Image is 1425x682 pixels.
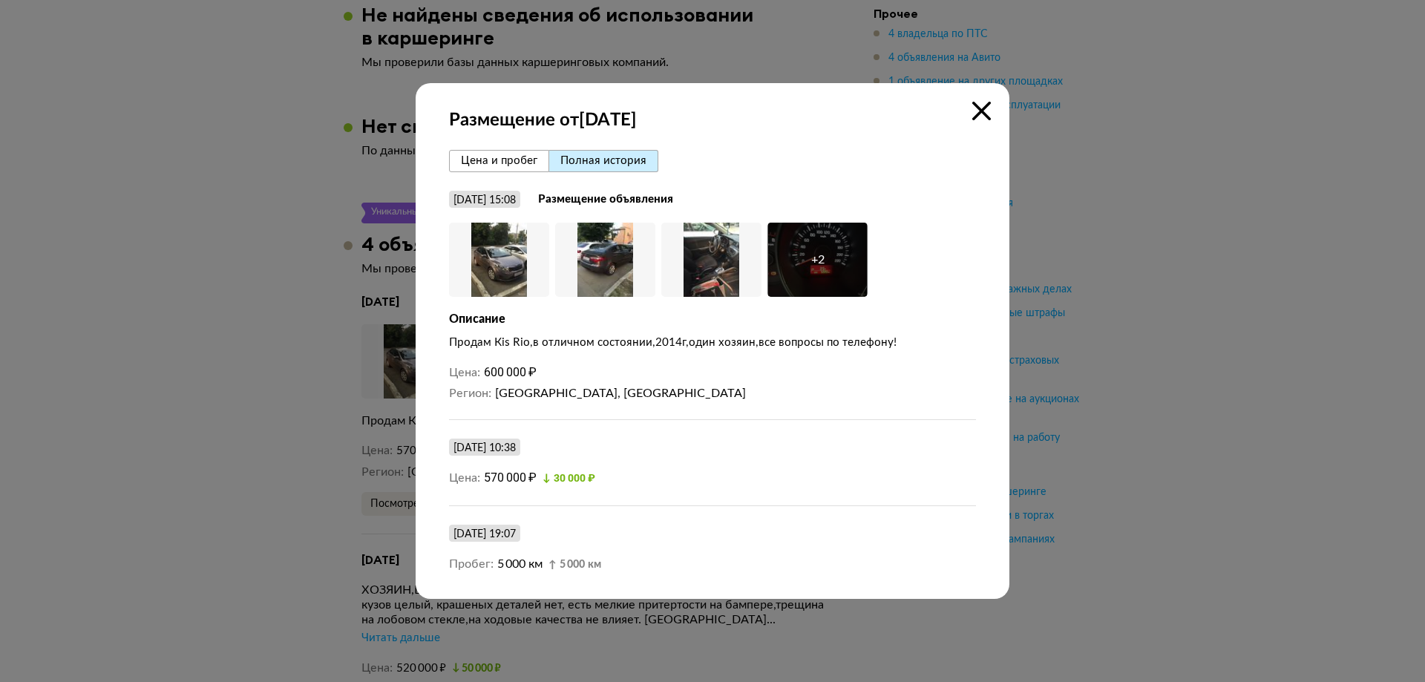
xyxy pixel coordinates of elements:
dt: Цена [449,470,480,487]
div: Описание [449,312,976,327]
span: Цена и пробег [461,155,537,166]
img: Car Photo [661,223,761,297]
span: 600 000 ₽ [484,365,537,379]
dt: Цена [449,365,480,380]
div: [DATE] 15:08 [453,194,516,207]
strong: Размещение от [DATE] [449,109,976,131]
button: Цена и пробег [449,150,549,172]
div: Продам Кis Rio,в отличном состоянии,2014г,один хозяин,все вопросы по телефону! [449,335,976,350]
span: 30 000 ₽ [554,472,595,484]
strong: Размещение объявления [538,192,673,207]
div: [DATE] 19:07 [453,528,516,541]
div: [DATE] 10:38 [453,442,516,455]
dt: Регион [449,386,491,401]
div: ↓ [543,473,595,484]
img: Car Photo [555,223,655,297]
span: Полная история [560,155,646,166]
div: ↑ 5 000 км [548,560,601,570]
span: 570 000 ₽ [484,470,537,485]
button: Полная история [549,150,658,172]
dt: Пробег [449,557,494,573]
div: + 2 [811,252,825,267]
dd: 5 000 км [497,557,977,573]
dd: [GEOGRAPHIC_DATA], [GEOGRAPHIC_DATA] [495,386,977,401]
img: Car Photo [449,223,549,297]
